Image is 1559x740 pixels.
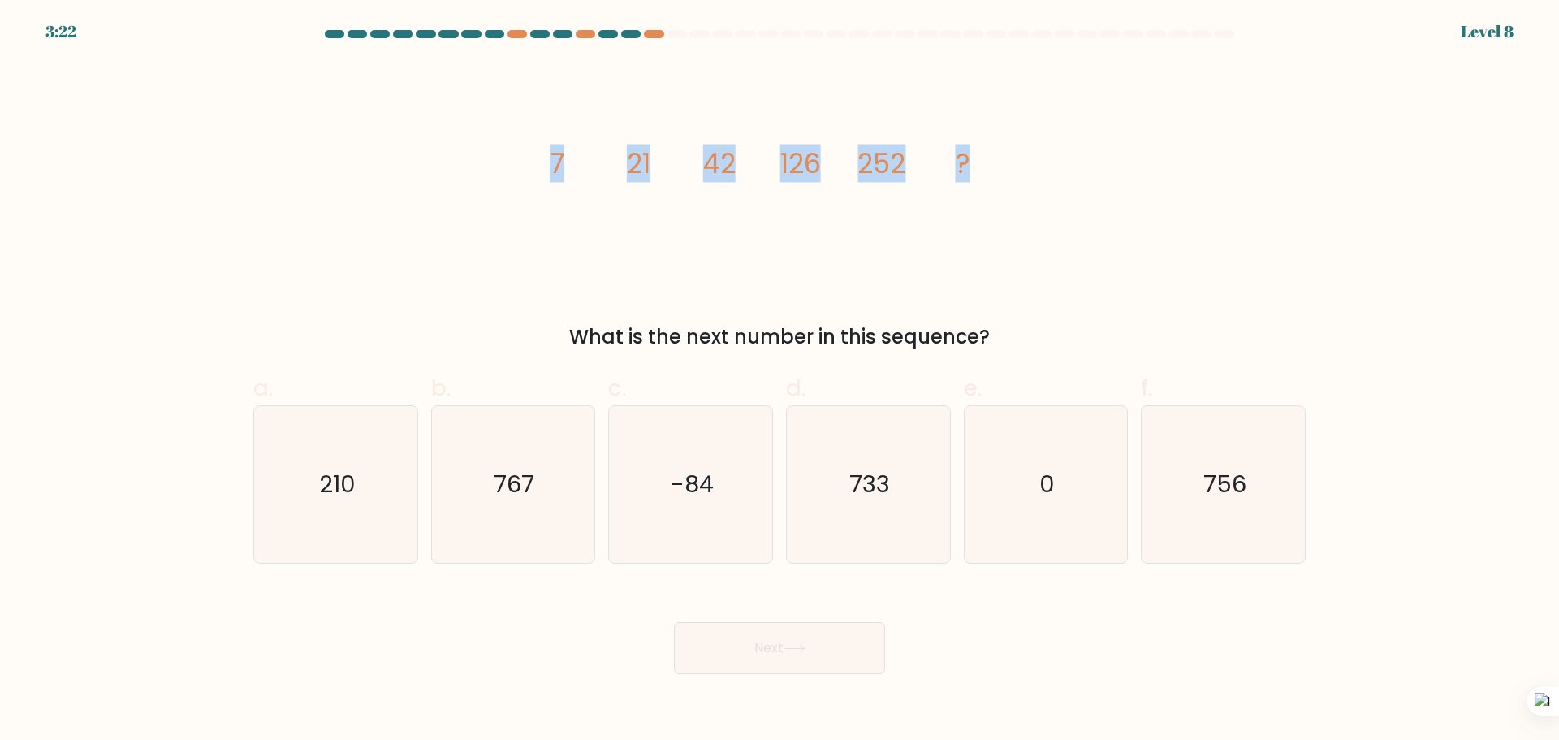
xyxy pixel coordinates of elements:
[263,322,1296,352] div: What is the next number in this sequence?
[550,145,564,183] tspan: 7
[253,372,273,404] span: a.
[964,372,982,404] span: e.
[858,145,906,183] tspan: 252
[849,468,890,500] text: 733
[1461,19,1514,44] div: Level 8
[703,145,736,183] tspan: 42
[1039,468,1055,500] text: 0
[627,145,650,183] tspan: 21
[1203,468,1246,500] text: 756
[431,372,451,404] span: b.
[780,145,821,183] tspan: 126
[319,468,356,500] text: 210
[956,145,970,183] tspan: ?
[45,19,76,44] div: 3:22
[786,372,805,404] span: d.
[1141,372,1152,404] span: f.
[494,468,535,500] text: 767
[674,622,885,674] button: Next
[608,372,626,404] span: c.
[671,468,714,500] text: -84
